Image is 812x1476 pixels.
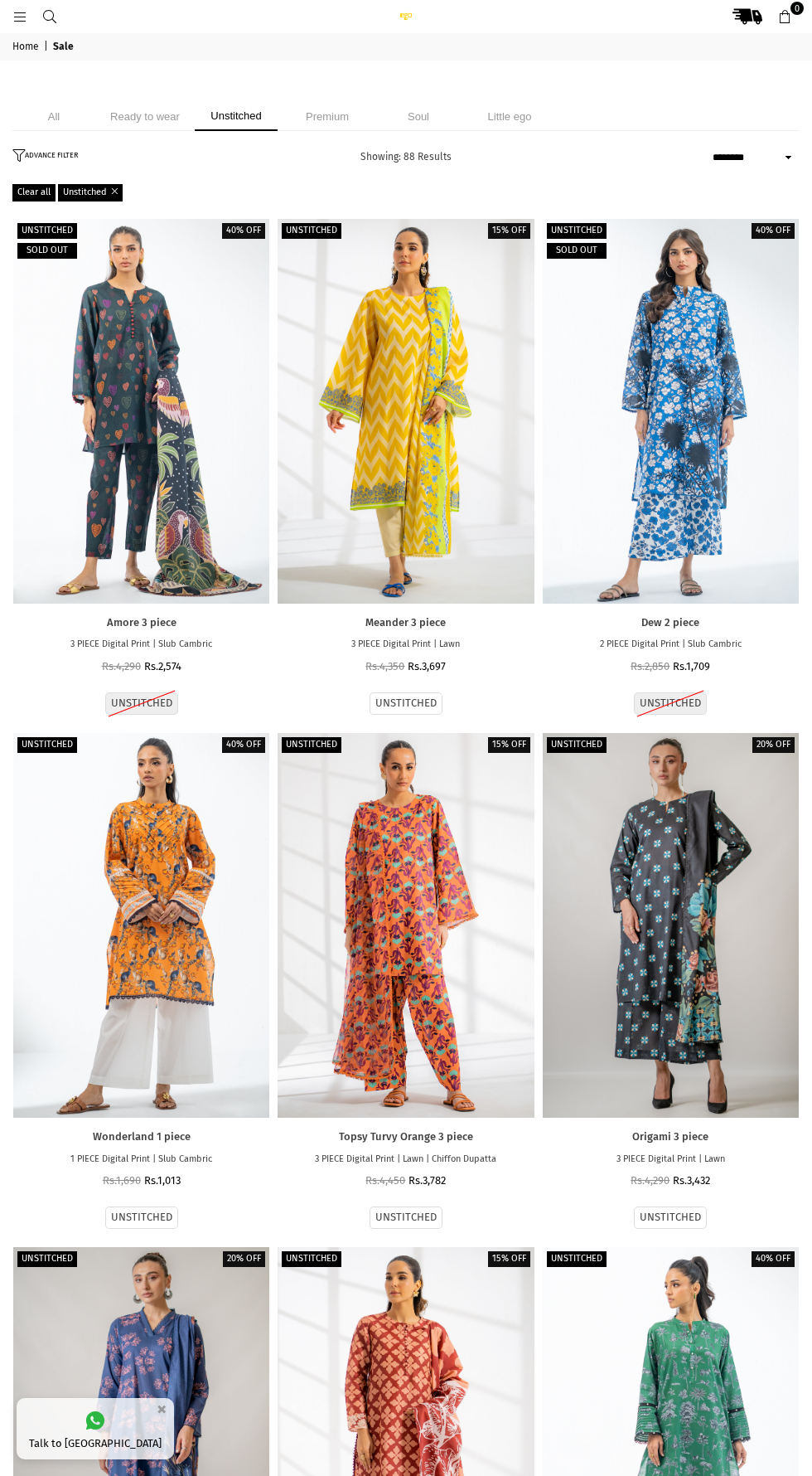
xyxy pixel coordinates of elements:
[631,660,669,672] span: Rs.2,850
[543,219,799,604] a: Dew 2 piece
[278,638,534,652] p: 3 PIECE Digital Print | Lawn
[278,1153,534,1167] p: 3 PIECE Digital Print | Lawn | Chiffon Dupatta
[282,737,341,753] label: Unstitched
[12,184,56,201] a: Clear all
[152,1396,172,1423] button: ×
[488,737,530,753] label: 15% off
[543,1153,799,1167] p: 3 PIECE Digital Print | Lawn
[790,2,804,15] span: 0
[365,660,404,672] span: Rs.4,350
[556,245,597,255] span: Sold out
[17,1398,174,1459] a: Talk to [GEOGRAPHIC_DATA]
[377,102,460,131] li: Soul
[752,737,795,753] label: 20% off
[17,223,77,239] label: Unstitched
[365,1174,405,1187] span: Rs.4,450
[752,1251,795,1267] label: 40% off
[488,223,530,239] label: 15% off
[543,1130,799,1144] a: Origami 3 piece
[13,1130,269,1144] a: Wonderland 1 piece
[673,1174,710,1187] span: Rs.3,432
[111,697,172,711] label: UNSTITCHED
[408,660,446,672] span: Rs.3,697
[375,1211,437,1225] label: UNSTITCHED
[144,660,181,672] span: Rs.2,574
[543,616,799,630] a: Dew 2 piece
[375,697,437,711] label: UNSTITCHED
[278,1130,534,1144] a: Topsy Turvy Orange 3 piece
[278,219,534,604] a: Meander 3 piece
[488,1251,530,1267] label: 15% off
[547,737,607,753] label: Unstitched
[13,616,269,630] a: Amore 3 piece
[282,223,341,239] label: Unstitched
[547,223,607,239] label: Unstitched
[389,12,423,20] img: Ego
[12,149,82,166] button: ADVANCE FILTER
[286,102,369,131] li: Premium
[673,660,710,672] span: Rs.1,709
[111,1211,172,1225] label: UNSTITCHED
[13,638,269,652] p: 3 PIECE Digital Print | Slub Cambric
[543,638,799,652] p: 2 PIECE Digital Print | Slub Cambric
[12,41,41,54] a: Home
[631,1174,669,1187] span: Rs.4,290
[547,1251,607,1267] label: Unstitched
[13,733,269,1118] a: Wonderland 1 piece
[360,151,452,163] span: Showing: 88 Results
[103,1174,141,1187] span: Rs.1,690
[17,737,77,753] label: Unstitched
[640,1211,701,1225] label: UNSTITCHED
[13,219,269,604] a: Amore 3 piece
[752,223,795,239] label: 40% off
[640,697,701,711] label: UNSTITCHED
[58,184,123,201] a: Unstitched
[278,733,534,1118] a: Topsy Turvy Orange 3 piece
[770,2,800,32] a: 0
[35,10,65,22] a: Search
[53,41,76,54] span: Sale
[222,737,265,753] label: 40% off
[5,10,35,22] a: Menu
[222,223,265,239] label: 40% off
[13,1153,269,1167] p: 1 PIECE Digital Print | Slub Cambric
[408,1174,446,1187] span: Rs.3,782
[102,660,141,672] span: Rs.4,290
[104,102,186,131] li: Ready to wear
[17,1251,77,1267] label: Unstitched
[282,1251,341,1267] label: Unstitched
[543,733,799,1118] a: Origami 3 piece
[44,41,51,54] span: |
[195,102,278,131] li: Unstitched
[12,102,95,131] li: All
[468,102,551,131] li: Little ego
[278,616,534,630] a: Meander 3 piece
[144,1174,181,1187] span: Rs.1,013
[223,1251,265,1267] label: 20% off
[27,245,68,255] span: Sold out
